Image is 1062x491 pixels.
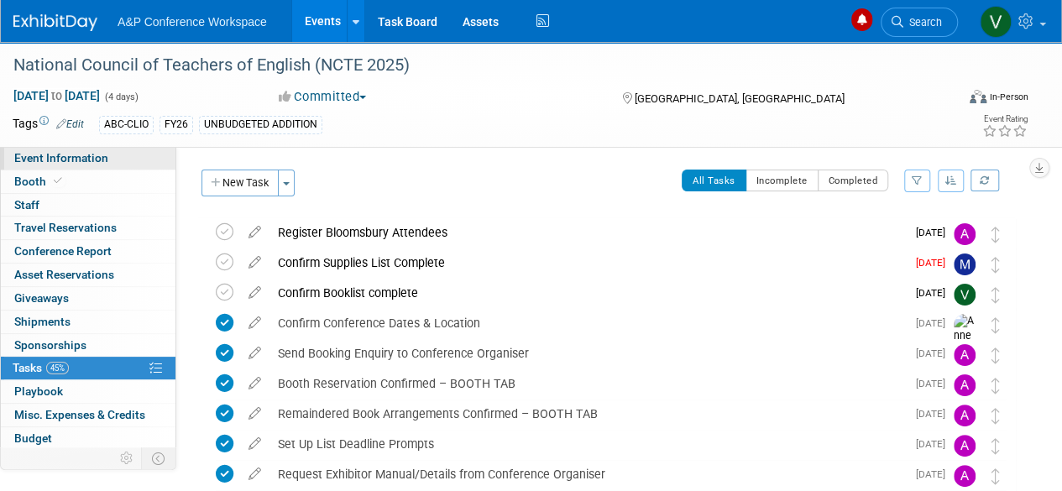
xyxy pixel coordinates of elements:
td: Personalize Event Tab Strip [112,447,142,469]
div: Send Booking Enquiry to Conference Organiser [269,339,906,368]
span: to [49,89,65,102]
td: Tags [13,115,84,134]
img: Veronica Dove [954,284,976,306]
span: Misc. Expenses & Credits [14,408,145,421]
img: Mark Strong [954,253,976,275]
td: Toggle Event Tabs [142,447,176,469]
a: edit [240,406,269,421]
div: Request Exhibitor Manual/Details from Conference Organiser [269,460,906,488]
div: National Council of Teachers of English (NCTE 2025) [8,50,942,81]
a: edit [240,285,269,300]
a: Edit [56,118,84,130]
div: Confirm Conference Dates & Location [269,309,906,337]
img: Anne Weston [954,314,979,373]
span: A&P Conference Workspace [118,15,267,29]
span: (4 days) [103,91,139,102]
span: 45% [46,362,69,374]
a: Tasks45% [1,357,175,379]
a: Search [881,8,958,37]
i: Move task [991,257,1000,273]
a: Sponsorships [1,334,175,357]
a: Budget [1,427,175,450]
i: Move task [991,408,1000,424]
a: Refresh [970,170,999,191]
a: Playbook [1,380,175,403]
a: Event Information [1,147,175,170]
span: [GEOGRAPHIC_DATA], [GEOGRAPHIC_DATA] [634,92,844,105]
span: Travel Reservations [14,221,117,234]
span: Sponsorships [14,338,86,352]
img: Amanda Oney [954,435,976,457]
a: Misc. Expenses & Credits [1,404,175,426]
span: [DATE] [916,317,954,329]
i: Move task [991,378,1000,394]
div: Remaindered Book Arrangements Confirmed – BOOTH TAB [269,400,906,428]
div: Confirm Booklist complete [269,279,906,307]
span: Playbook [14,384,63,398]
a: Travel Reservations [1,217,175,239]
div: UNBUDGETED ADDITION [199,116,322,133]
a: edit [240,346,269,361]
span: [DATE] [916,378,954,389]
span: [DATE] [916,408,954,420]
i: Booth reservation complete [54,176,62,185]
a: edit [240,316,269,331]
div: Booth Reservation Confirmed – BOOTH TAB [269,369,906,398]
span: [DATE] [916,438,954,450]
div: In-Person [989,91,1028,103]
button: Committed [273,88,373,106]
span: Giveaways [14,291,69,305]
img: Amanda Oney [954,374,976,396]
div: Event Rating [982,115,1028,123]
span: Budget [14,431,52,445]
span: Shipments [14,315,71,328]
div: Event Format [880,87,1028,112]
img: Amanda Oney [954,223,976,245]
div: ABC-CLIO [99,116,154,133]
img: Amanda Oney [954,405,976,426]
span: Asset Reservations [14,268,114,281]
span: [DATE] [916,287,954,299]
span: Search [903,16,942,29]
img: Amanda Oney [954,465,976,487]
a: edit [240,467,269,482]
a: Shipments [1,311,175,333]
i: Move task [991,438,1000,454]
div: Register Bloomsbury Attendees [269,218,906,247]
div: FY26 [160,116,193,133]
span: [DATE] [DATE] [13,88,101,103]
i: Move task [991,227,1000,243]
a: Booth [1,170,175,193]
a: edit [240,255,269,270]
a: edit [240,436,269,452]
span: [DATE] [916,347,954,359]
div: Confirm Supplies List Complete [269,248,906,277]
button: New Task [201,170,279,196]
a: edit [240,376,269,391]
span: Conference Report [14,244,112,258]
span: Event Information [14,151,108,165]
span: Booth [14,175,65,188]
a: Giveaways [1,287,175,310]
img: Amanda Oney [954,344,976,366]
i: Move task [991,317,1000,333]
button: Completed [818,170,889,191]
img: Veronica Dove [980,6,1012,38]
span: [DATE] [916,468,954,480]
i: Move task [991,347,1000,363]
i: Move task [991,287,1000,303]
span: Tasks [13,361,69,374]
img: ExhibitDay [13,14,97,31]
span: Staff [14,198,39,212]
span: [DATE] [916,257,954,269]
div: Set Up List Deadline Prompts [269,430,906,458]
i: Move task [991,468,1000,484]
span: [DATE] [916,227,954,238]
img: Format-Inperson.png [970,90,986,103]
a: edit [240,225,269,240]
a: Conference Report [1,240,175,263]
button: Incomplete [745,170,819,191]
button: All Tasks [682,170,746,191]
a: Staff [1,194,175,217]
a: Asset Reservations [1,264,175,286]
